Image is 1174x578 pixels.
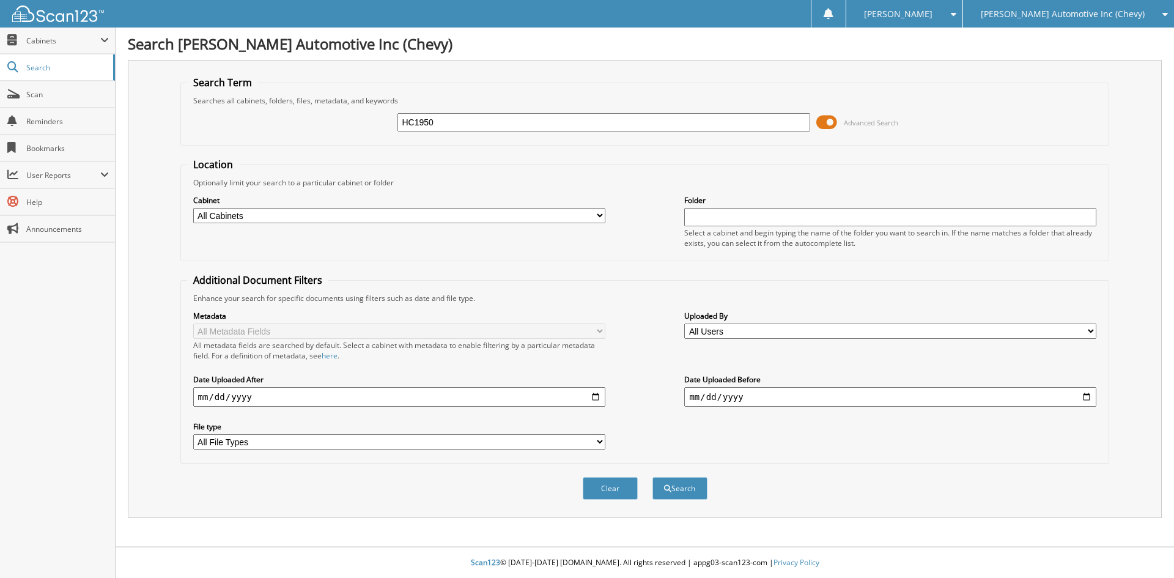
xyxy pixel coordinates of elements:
[583,477,638,500] button: Clear
[471,557,500,568] span: Scan123
[684,228,1096,248] div: Select a cabinet and begin typing the name of the folder you want to search in. If the name match...
[116,548,1174,578] div: © [DATE]-[DATE] [DOMAIN_NAME]. All rights reserved | appg03-scan123-com |
[193,374,605,385] label: Date Uploaded After
[193,421,605,432] label: File type
[684,387,1096,407] input: end
[26,143,109,154] span: Bookmarks
[864,10,932,18] span: [PERSON_NAME]
[193,340,605,361] div: All metadata fields are searched by default. Select a cabinet with metadata to enable filtering b...
[773,557,819,568] a: Privacy Policy
[684,195,1096,206] label: Folder
[12,6,104,22] img: scan123-logo-white.svg
[187,76,258,89] legend: Search Term
[981,10,1145,18] span: [PERSON_NAME] Automotive Inc (Chevy)
[684,374,1096,385] label: Date Uploaded Before
[187,158,239,171] legend: Location
[26,89,109,100] span: Scan
[187,273,328,287] legend: Additional Document Filters
[187,293,1103,303] div: Enhance your search for specific documents using filters such as date and file type.
[26,35,100,46] span: Cabinets
[684,311,1096,321] label: Uploaded By
[844,118,898,127] span: Advanced Search
[26,62,107,73] span: Search
[193,311,605,321] label: Metadata
[26,170,100,180] span: User Reports
[26,116,109,127] span: Reminders
[1113,519,1174,578] iframe: Chat Widget
[187,177,1103,188] div: Optionally limit your search to a particular cabinet or folder
[652,477,707,500] button: Search
[187,95,1103,106] div: Searches all cabinets, folders, files, metadata, and keywords
[193,195,605,206] label: Cabinet
[322,350,338,361] a: here
[128,34,1162,54] h1: Search [PERSON_NAME] Automotive Inc (Chevy)
[26,197,109,207] span: Help
[26,224,109,234] span: Announcements
[193,387,605,407] input: start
